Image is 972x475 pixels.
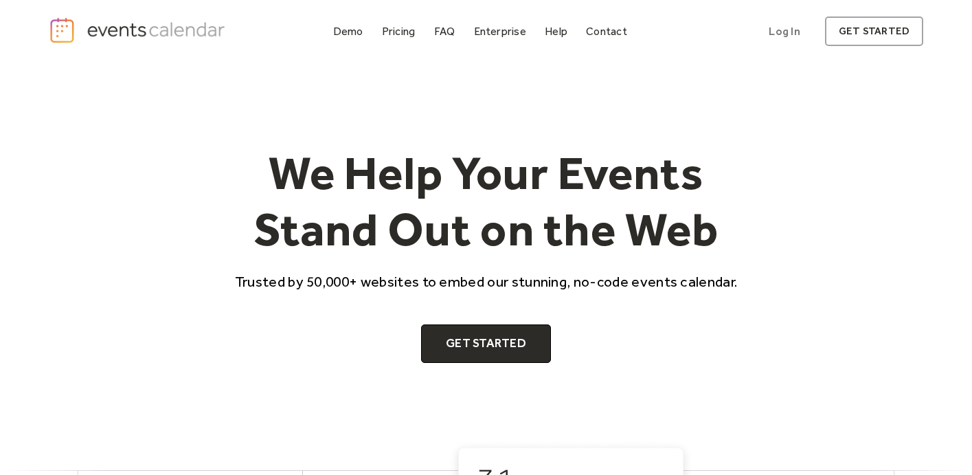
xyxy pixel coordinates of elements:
[328,22,369,41] a: Demo
[421,324,551,363] a: Get Started
[586,27,627,35] div: Contact
[755,16,813,46] a: Log In
[333,27,363,35] div: Demo
[468,22,532,41] a: Enterprise
[539,22,573,41] a: Help
[223,145,750,257] h1: We Help Your Events Stand Out on the Web
[545,27,567,35] div: Help
[223,272,750,291] p: Trusted by 50,000+ websites to embed our stunning, no-code events calendar.
[580,22,633,41] a: Contact
[429,22,461,41] a: FAQ
[825,16,923,46] a: get started
[382,27,416,35] div: Pricing
[376,22,421,41] a: Pricing
[434,27,455,35] div: FAQ
[474,27,526,35] div: Enterprise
